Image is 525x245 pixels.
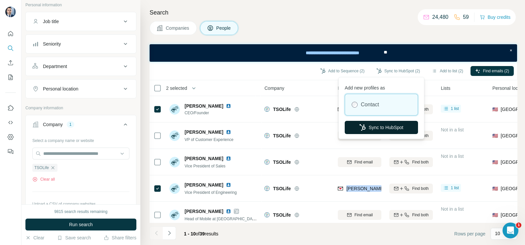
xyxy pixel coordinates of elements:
[57,234,91,241] button: Save search
[463,13,469,21] p: 59
[169,104,180,115] img: Avatar
[5,131,16,143] button: Dashboard
[5,28,16,40] button: Quick start
[454,230,485,237] span: Rows per page
[226,182,231,188] img: LinkedIn logo
[412,186,429,192] span: Find both
[264,85,284,91] span: Company
[451,185,459,191] span: 1 list
[389,157,433,167] button: Find both
[503,223,518,238] iframe: Intercom live chat
[185,216,258,221] span: Head of Mobile at [GEOGRAPHIC_DATA]
[5,42,16,54] button: Search
[451,106,459,112] span: 1 list
[185,137,233,142] span: VP of Customer Experience
[200,231,205,236] span: 39
[264,133,270,138] img: Logo of TSOLife
[441,206,464,212] span: Not in a list
[43,86,78,92] div: Personal location
[5,57,16,69] button: Enrich CSV
[32,176,55,182] button: Clear all
[169,210,180,220] img: Avatar
[483,68,509,74] span: Find emails (2)
[185,110,234,116] span: CEO/Founder
[441,85,450,91] span: Lists
[43,121,63,128] div: Company
[185,208,223,215] span: [PERSON_NAME]
[495,230,500,237] p: 10
[346,186,501,191] span: [PERSON_NAME][EMAIL_ADDRESS][PERSON_NAME][DOMAIN_NAME]
[264,212,270,218] img: Logo of TSOLife
[25,2,136,8] p: Personal information
[25,105,136,111] p: Company information
[338,85,349,91] span: Email
[67,122,74,127] div: 1
[492,132,498,139] span: 🇺🇸
[5,146,16,157] button: Feedback
[166,25,190,31] span: Companies
[226,209,231,214] img: LinkedIn logo
[163,227,176,240] button: Navigate to next page
[338,185,343,192] img: provider findymail logo
[104,234,136,241] button: Share filters
[226,156,231,161] img: LinkedIn logo
[25,234,44,241] button: Clear
[480,13,510,22] button: Buy credits
[345,121,418,134] button: Sync to HubSpot
[196,231,200,236] span: of
[273,106,291,113] span: TSOLife
[264,107,270,112] img: Logo of TSOLife
[150,8,517,17] h4: Search
[185,164,226,168] span: Vice President of Sales
[355,159,373,165] span: Find email
[345,82,418,91] p: Add new profiles as
[166,85,187,91] span: 2 selected
[427,66,468,76] button: Add to list (2)
[492,106,498,113] span: 🇺🇸
[25,219,136,230] button: Run search
[5,117,16,128] button: Use Surfe API
[492,185,498,192] span: 🇺🇸
[32,201,129,207] p: Upload a CSV of company websites.
[184,231,218,236] span: results
[441,154,464,159] span: Not in a list
[43,18,59,25] div: Job title
[43,41,61,47] div: Seniority
[32,135,129,144] div: Select a company name or website
[264,159,270,165] img: Logo of TSOLife
[185,129,223,135] span: [PERSON_NAME]
[169,183,180,194] img: Avatar
[5,71,16,83] button: My lists
[150,44,517,62] iframe: Banner
[169,130,180,141] img: Avatar
[389,210,433,220] button: Find both
[216,25,231,31] span: People
[5,102,16,114] button: Use Surfe on LinkedIn
[226,129,231,135] img: LinkedIn logo
[355,212,373,218] span: Find email
[54,209,108,215] div: 9815 search results remaining
[273,132,291,139] span: TSOLife
[169,157,180,167] img: Avatar
[43,63,67,70] div: Department
[226,103,231,109] img: LinkedIn logo
[26,58,136,74] button: Department
[389,184,433,193] button: Find both
[338,131,381,141] button: Find email
[432,13,448,21] p: 24,480
[26,117,136,135] button: Company1
[316,66,369,76] button: Add to Sequence (2)
[26,14,136,29] button: Job title
[412,159,429,165] span: Find both
[492,159,498,165] span: 🇺🇸
[184,231,196,236] span: 1 - 10
[185,182,223,188] span: [PERSON_NAME]
[471,66,514,76] button: Find emails (2)
[185,103,223,109] span: [PERSON_NAME]
[338,210,381,220] button: Find email
[338,106,343,113] img: provider findymail logo
[26,81,136,97] button: Personal location
[516,223,521,228] span: 1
